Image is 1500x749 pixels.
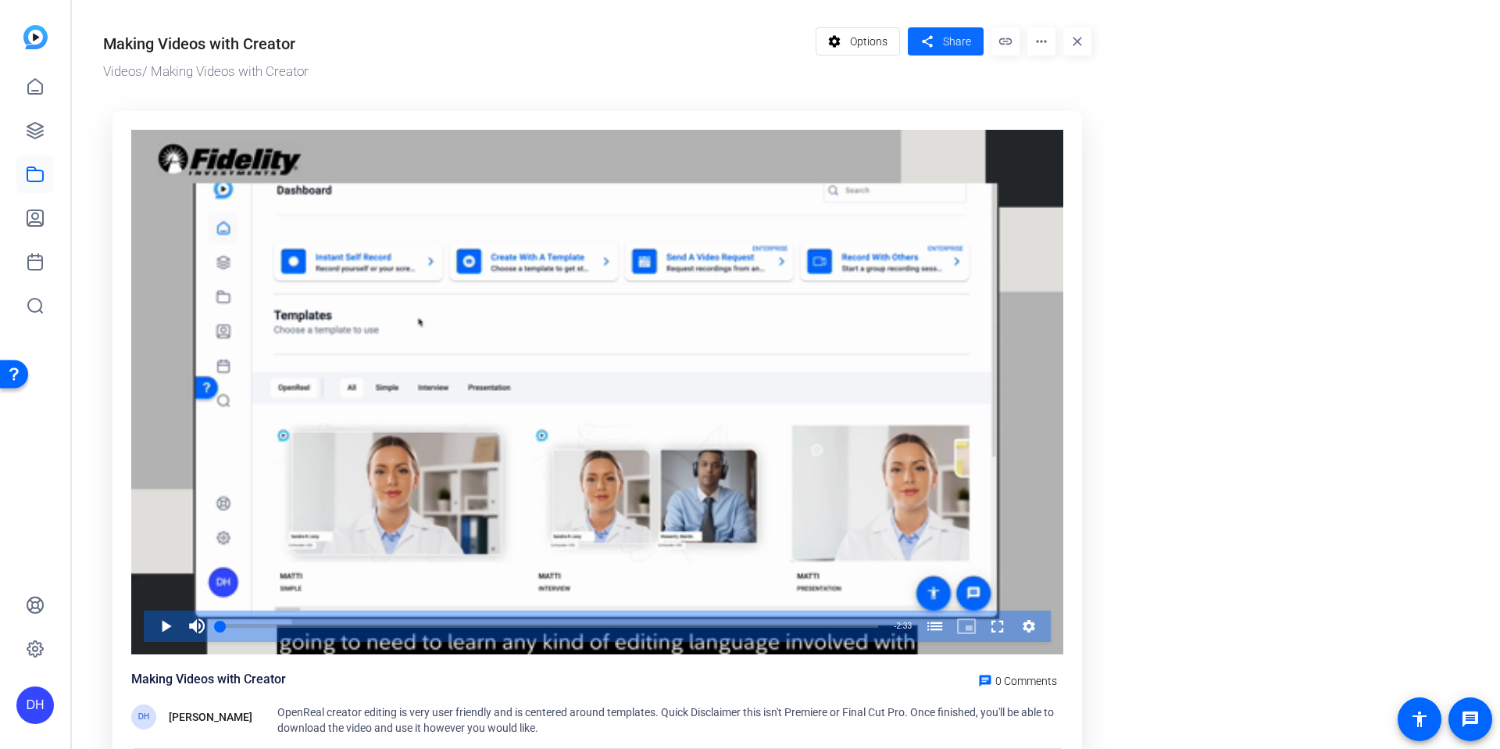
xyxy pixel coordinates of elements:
[220,624,878,628] div: Progress Bar
[917,31,937,52] mat-icon: share
[816,27,901,56] button: Options
[850,27,887,56] span: Options
[181,611,212,642] button: Mute
[16,686,54,724] div: DH
[131,130,1063,654] div: Video Player
[991,27,1020,56] mat-icon: link
[131,670,286,689] div: Making Videos with Creator
[943,34,971,50] span: Share
[1461,710,1480,729] mat-icon: message
[951,611,982,642] button: Picture-in-Picture
[103,62,808,82] div: / Making Videos with Creator
[1063,27,1091,56] mat-icon: close
[982,611,1013,642] button: Fullscreen
[103,63,142,79] a: Videos
[908,27,984,56] button: Share
[131,704,156,729] div: DH
[825,27,845,56] mat-icon: settings
[1410,710,1429,729] mat-icon: accessibility
[169,708,252,726] div: [PERSON_NAME]
[1027,27,1055,56] mat-icon: more_horiz
[897,622,912,630] span: 2:33
[920,611,951,642] button: Chapters
[103,32,295,56] div: Making Videos with Creator
[978,674,992,688] mat-icon: chat
[972,670,1063,689] a: 0 Comments
[23,25,48,49] img: blue-gradient.svg
[894,622,896,630] span: -
[277,706,1054,734] span: OpenReal creator editing is very user friendly and is centered around templates. Quick Disclaimer...
[150,611,181,642] button: Play
[995,675,1057,687] span: 0 Comments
